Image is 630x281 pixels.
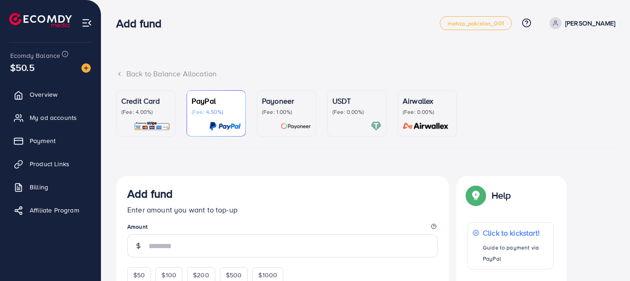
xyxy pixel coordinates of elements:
p: (Fee: 0.00%) [332,108,381,116]
span: $50 [133,270,145,280]
h3: Add fund [127,187,173,200]
span: Product Links [30,159,69,169]
p: Payoneer [262,95,311,106]
span: Billing [30,182,48,192]
p: (Fee: 0.00%) [403,108,452,116]
img: card [400,121,452,131]
img: card [134,121,170,131]
span: $100 [162,270,176,280]
img: Popup guide [468,187,484,204]
span: $200 [193,270,209,280]
a: metap_pakistan_001 [440,16,512,30]
p: USDT [332,95,381,106]
span: $500 [226,270,242,280]
img: image [81,63,91,73]
p: Enter amount you want to top-up [127,204,438,215]
a: My ad accounts [7,108,94,127]
p: PayPal [192,95,241,106]
span: Affiliate Program [30,206,79,215]
span: $1000 [258,270,277,280]
legend: Amount [127,223,438,234]
p: Click to kickstart! [483,227,549,238]
p: Airwallex [403,95,452,106]
a: Overview [7,85,94,104]
p: (Fee: 4.50%) [192,108,241,116]
span: My ad accounts [30,113,77,122]
iframe: Chat [591,239,623,274]
h3: Add fund [116,17,169,30]
a: Billing [7,178,94,196]
p: Guide to payment via PayPal [483,242,549,264]
a: [PERSON_NAME] [546,17,615,29]
img: card [281,121,311,131]
span: metap_pakistan_001 [448,20,504,26]
div: Back to Balance Allocation [116,69,615,79]
p: (Fee: 1.00%) [262,108,311,116]
img: logo [9,13,72,27]
img: card [209,121,241,131]
p: [PERSON_NAME] [565,18,615,29]
p: (Fee: 4.00%) [121,108,170,116]
p: Credit Card [121,95,170,106]
img: menu [81,18,92,28]
span: $50.5 [10,61,35,74]
span: Overview [30,90,57,99]
span: Payment [30,136,56,145]
a: Product Links [7,155,94,173]
p: Help [492,190,511,201]
img: card [371,121,381,131]
a: Affiliate Program [7,201,94,219]
a: Payment [7,131,94,150]
span: Ecomdy Balance [10,51,60,60]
